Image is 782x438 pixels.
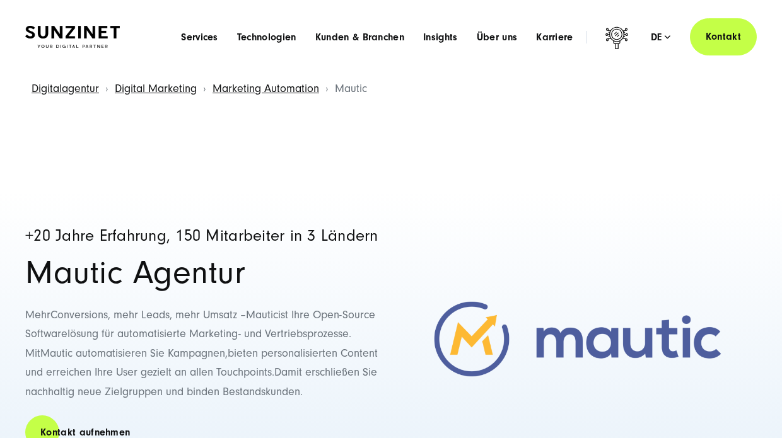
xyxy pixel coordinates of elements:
[237,31,296,43] a: Technologien
[246,308,278,321] span: Mautic
[272,366,274,379] span: .
[25,308,50,321] span: Mehr
[315,31,404,43] a: Kunden & Branchen
[690,18,757,55] a: Kontakt
[115,82,197,95] a: Digital Marketing
[25,308,375,360] span: ist Ihre Open-Source Softwarelösung für automatisierte Marketing- und Vertriebsprozesse. Mit
[181,31,218,43] a: Services
[536,31,573,43] a: Karriere
[477,31,518,43] a: Über uns
[76,347,228,360] span: automatisieren Sie Kampagnen,
[213,82,319,95] a: Marketing Automation
[651,31,671,43] div: de
[423,31,458,43] a: Insights
[40,347,73,360] span: Mautic
[50,308,108,321] span: Conversions
[25,228,383,245] h4: +20 Jahre Erfahrung, 150 Mitarbeiter in 3 Ländern
[335,82,367,95] span: Mautic
[32,82,99,95] a: Digitalagentur
[25,26,120,48] img: SUNZINET Full Service Digital Agentur
[25,257,383,289] h1: Mautic Agentur
[108,308,246,321] span: , mehr Leads, mehr Umsatz –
